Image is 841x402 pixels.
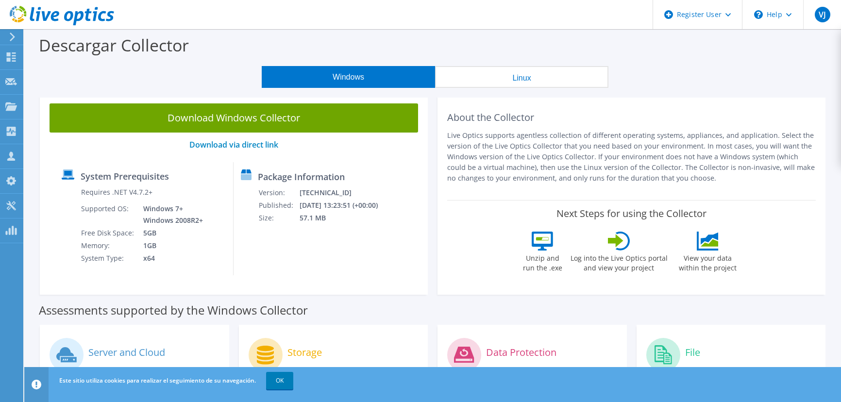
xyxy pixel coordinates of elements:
span: VJ [815,7,830,22]
label: Server and Cloud [88,348,165,357]
td: Windows 7+ Windows 2008R2+ [136,202,205,227]
label: Requires .NET V4.7.2+ [81,187,152,197]
td: [TECHNICAL_ID] [299,186,390,199]
label: File [685,348,700,357]
label: Assessments supported by the Windows Collector [39,305,308,315]
label: Next Steps for using the Collector [556,208,706,219]
a: OK [266,372,293,389]
td: 5GB [136,227,205,239]
td: Supported OS: [81,202,136,227]
td: Size: [258,212,299,224]
td: 1GB [136,239,205,252]
td: Version: [258,186,299,199]
label: Unzip and run the .exe [521,251,565,273]
td: [DATE] 13:23:51 (+00:00) [299,199,390,212]
td: Published: [258,199,299,212]
label: Data Protection [486,348,556,357]
h2: About the Collector [447,112,816,123]
td: 57.1 MB [299,212,390,224]
a: Download Windows Collector [50,103,418,133]
a: Download via direct link [189,139,278,150]
label: Descargar Collector [39,34,189,56]
td: Memory: [81,239,136,252]
td: x64 [136,252,205,265]
td: Free Disk Space: [81,227,136,239]
span: Este sitio utiliza cookies para realizar el seguimiento de su navegación. [59,376,256,385]
label: System Prerequisites [81,171,169,181]
svg: \n [754,10,763,19]
button: Windows [262,66,435,88]
label: Log into the Live Optics portal and view your project [570,251,668,273]
label: View your data within the project [673,251,743,273]
label: Package Information [258,172,345,182]
button: Linux [435,66,608,88]
p: Live Optics supports agentless collection of different operating systems, appliances, and applica... [447,130,816,184]
label: Storage [287,348,322,357]
td: System Type: [81,252,136,265]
